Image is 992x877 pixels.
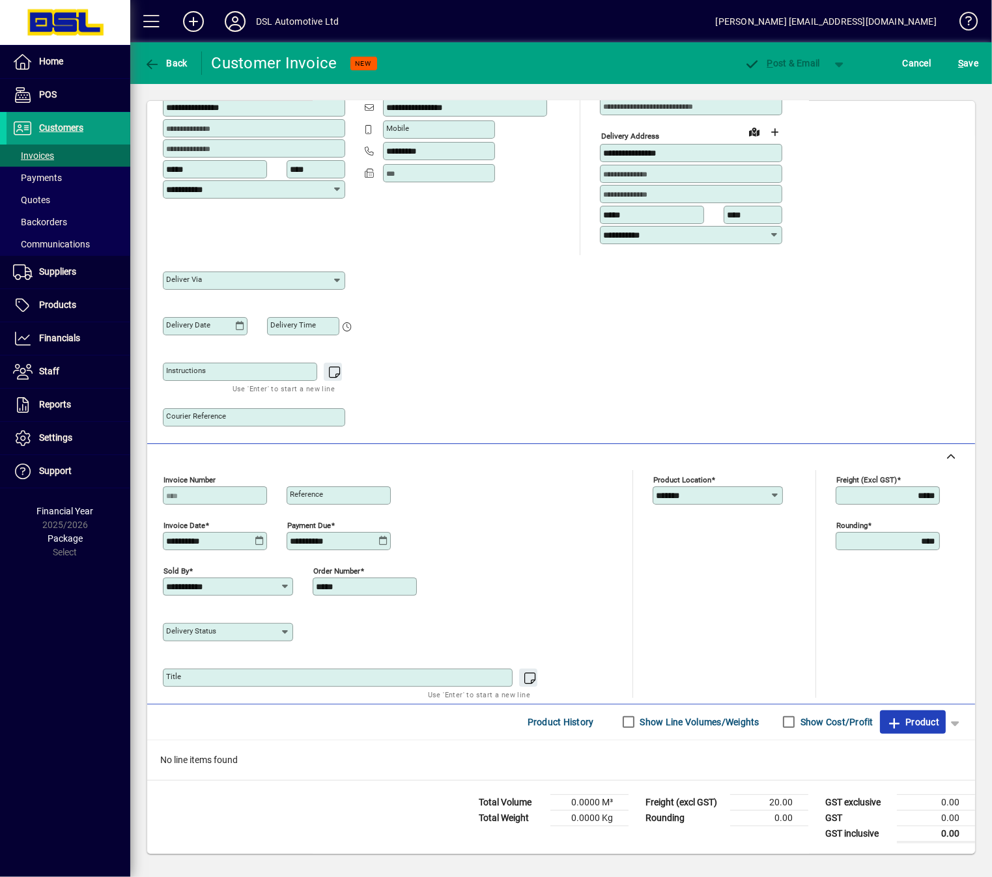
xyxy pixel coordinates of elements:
a: Home [7,46,130,78]
button: Back [141,51,191,75]
span: Financial Year [37,506,94,516]
button: Add [173,10,214,33]
mat-label: Delivery time [270,320,316,329]
button: Choose address [765,122,786,143]
span: P [767,58,773,68]
mat-label: Freight (excl GST) [836,475,897,484]
span: Product [886,712,939,732]
a: Products [7,289,130,322]
td: GST [819,810,897,826]
span: Backorders [13,217,67,227]
label: Show Cost/Profit [798,716,873,729]
mat-label: Delivery status [166,626,216,635]
td: Rounding [639,810,730,826]
a: Financials [7,322,130,355]
td: 0.00 [897,826,975,842]
td: 0.00 [730,810,808,826]
span: Home [39,56,63,66]
a: Invoices [7,145,130,167]
mat-label: Product location [653,475,711,484]
a: Reports [7,389,130,421]
span: POS [39,89,57,100]
span: ave [958,53,978,74]
button: Post & Email [738,51,827,75]
span: Product History [528,712,594,732]
span: Quotes [13,195,50,205]
span: Products [39,299,76,310]
td: GST inclusive [819,826,897,842]
span: NEW [356,59,372,68]
a: Staff [7,355,130,388]
a: Backorders [7,211,130,233]
label: Show Line Volumes/Weights [638,716,759,729]
div: No line items found [147,740,975,780]
span: Back [144,58,188,68]
a: Support [7,455,130,488]
span: ost & Email [744,58,820,68]
span: Support [39,466,72,476]
a: Knowledge Base [950,3,976,45]
mat-label: Delivery date [166,320,210,329]
mat-label: Payment due [287,520,331,529]
span: Customers [39,122,83,133]
button: Profile [214,10,256,33]
a: Quotes [7,189,130,211]
span: Payments [13,173,62,183]
span: Staff [39,366,59,376]
a: Communications [7,233,130,255]
span: S [958,58,963,68]
a: Settings [7,422,130,454]
button: Product History [522,710,599,734]
td: 20.00 [730,794,808,810]
button: Product [880,710,946,734]
a: Suppliers [7,256,130,288]
td: GST exclusive [819,794,897,810]
mat-label: Instructions [166,366,206,375]
span: Financials [39,333,80,343]
td: 0.0000 M³ [550,794,629,810]
div: Customer Invoice [212,53,337,74]
app-page-header-button: Back [130,51,202,75]
mat-label: Sold by [163,566,189,575]
mat-label: Reference [290,490,323,499]
mat-hint: Use 'Enter' to start a new line [233,381,335,396]
span: Invoices [13,150,54,161]
a: View on map [744,121,765,142]
span: Settings [39,432,72,443]
td: Total Volume [472,794,550,810]
span: Cancel [903,53,931,74]
td: 0.00 [897,810,975,826]
a: POS [7,79,130,111]
mat-label: Invoice number [163,475,216,484]
span: Suppliers [39,266,76,277]
mat-label: Title [166,672,181,681]
mat-label: Rounding [836,520,868,529]
div: [PERSON_NAME] [EMAIL_ADDRESS][DOMAIN_NAME] [716,11,937,32]
mat-hint: Use 'Enter' to start a new line [428,687,530,702]
mat-label: Invoice date [163,520,205,529]
mat-label: Deliver via [166,275,202,284]
td: Freight (excl GST) [639,794,730,810]
td: 0.0000 Kg [550,810,629,826]
mat-label: Mobile [386,124,409,133]
td: 0.00 [897,794,975,810]
span: Reports [39,399,71,410]
mat-label: Order number [313,566,360,575]
div: DSL Automotive Ltd [256,11,339,32]
td: Total Weight [472,810,550,826]
a: Payments [7,167,130,189]
button: Cancel [900,51,935,75]
button: Save [955,51,982,75]
span: Package [48,533,83,544]
mat-label: Courier Reference [166,411,226,421]
span: Communications [13,239,90,249]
